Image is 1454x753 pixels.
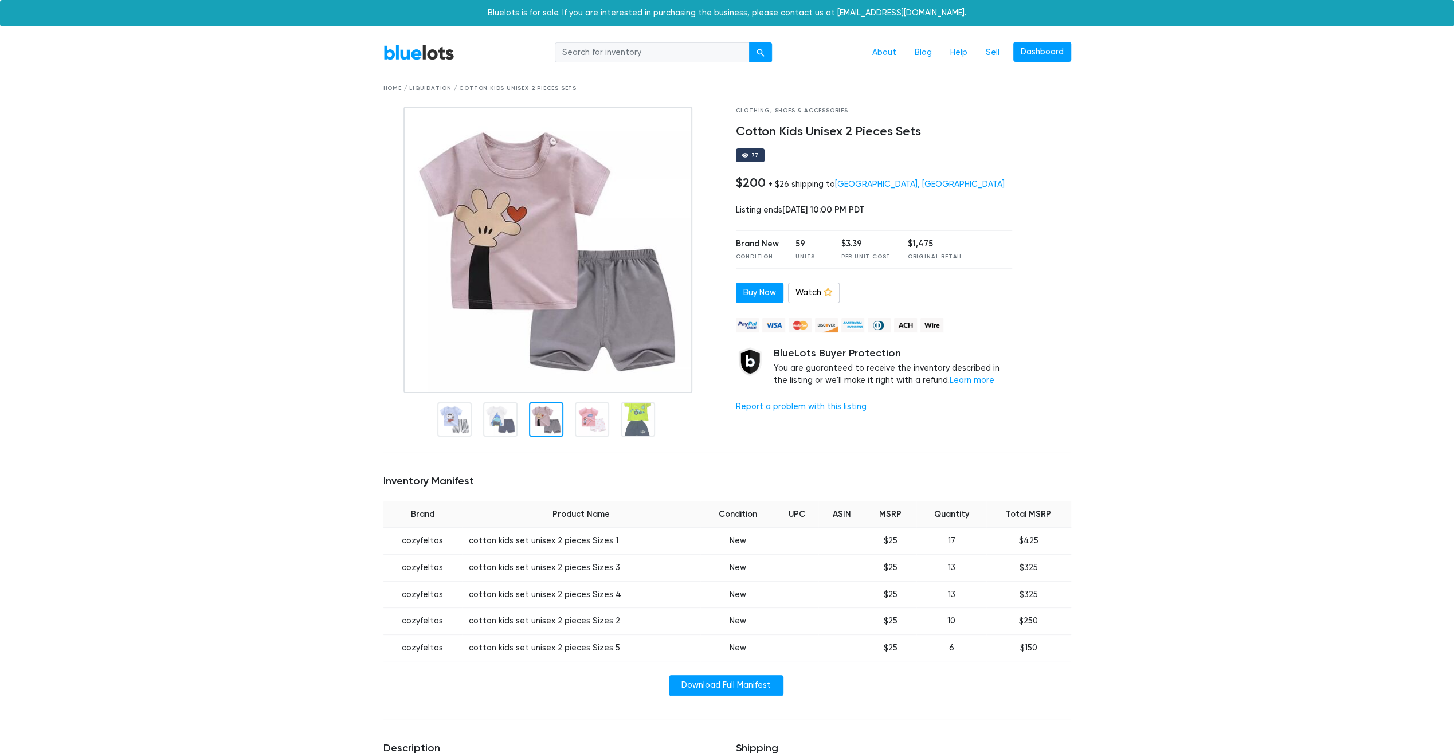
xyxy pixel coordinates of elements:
[775,501,818,528] th: UPC
[736,318,759,332] img: paypal_credit-80455e56f6e1299e8d57f40c0dcee7b8cd4ae79b9eccbfc37e2480457ba36de9.png
[865,634,916,661] td: $25
[700,555,775,582] td: New
[865,581,916,608] td: $25
[986,581,1071,608] td: $325
[383,608,463,635] td: cozyfeltos
[700,528,775,555] td: New
[906,42,941,64] a: Blog
[863,42,906,64] a: About
[462,608,700,635] td: cotton kids set unisex 2 pieces Sizes 2
[462,501,700,528] th: Product Name
[795,238,824,250] div: 59
[736,204,1013,217] div: Listing ends
[835,179,1005,189] a: [GEOGRAPHIC_DATA], [GEOGRAPHIC_DATA]
[865,528,916,555] td: $25
[774,347,1013,360] h5: BlueLots Buyer Protection
[986,634,1071,661] td: $150
[700,501,775,528] th: Condition
[383,581,463,608] td: cozyfeltos
[736,107,1013,115] div: Clothing, Shoes & Accessories
[736,238,779,250] div: Brand New
[916,501,986,528] th: Quantity
[865,555,916,582] td: $25
[986,528,1071,555] td: $425
[818,501,864,528] th: ASIN
[762,318,785,332] img: visa-79caf175f036a155110d1892330093d4c38f53c55c9ec9e2c3a54a56571784bb.png
[986,555,1071,582] td: $325
[383,501,463,528] th: Brand
[916,608,986,635] td: 10
[383,555,463,582] td: cozyfeltos
[986,501,1071,528] th: Total MSRP
[841,253,891,261] div: Per Unit Cost
[815,318,838,332] img: discover-82be18ecfda2d062aad2762c1ca80e2d36a4073d45c9e0ffae68cd515fbd3d32.png
[841,238,891,250] div: $3.39
[736,253,779,261] div: Condition
[941,42,977,64] a: Help
[1013,42,1071,62] a: Dashboard
[751,152,759,158] div: 77
[774,347,1013,387] div: You are guaranteed to receive the inventory described in the listing or we'll make it right with ...
[555,42,750,63] input: Search for inventory
[916,555,986,582] td: 13
[894,318,917,332] img: ach-b7992fed28a4f97f893c574229be66187b9afb3f1a8d16a4691d3d3140a8ab00.png
[950,375,994,385] a: Learn more
[916,634,986,661] td: 6
[920,318,943,332] img: wire-908396882fe19aaaffefbd8e17b12f2f29708bd78693273c0e28e3a24408487f.png
[462,528,700,555] td: cotton kids set unisex 2 pieces Sizes 1
[383,84,1071,93] div: Home / Liquidation / Cotton Kids Unisex 2 Pieces Sets
[736,283,783,303] a: Buy Now
[383,528,463,555] td: cozyfeltos
[462,555,700,582] td: cotton kids set unisex 2 pieces Sizes 3
[736,175,766,190] h4: $200
[462,581,700,608] td: cotton kids set unisex 2 pieces Sizes 4
[841,318,864,332] img: american_express-ae2a9f97a040b4b41f6397f7637041a5861d5f99d0716c09922aba4e24c8547d.png
[789,318,812,332] img: mastercard-42073d1d8d11d6635de4c079ffdb20a4f30a903dc55d1612383a1b395dd17f39.png
[977,42,1009,64] a: Sell
[462,634,700,661] td: cotton kids set unisex 2 pieces Sizes 5
[403,107,692,393] img: 79d0a292-a542-477b-a5c9-3e00b70d314b-1735283737.jpeg
[986,608,1071,635] td: $250
[383,634,463,661] td: cozyfeltos
[736,347,765,376] img: buyer_protection_shield-3b65640a83011c7d3ede35a8e5a80bfdfaa6a97447f0071c1475b91a4b0b3d01.png
[736,124,1013,139] h4: Cotton Kids Unisex 2 Pieces Sets
[865,501,916,528] th: MSRP
[736,402,867,411] a: Report a problem with this listing
[700,608,775,635] td: New
[700,581,775,608] td: New
[788,283,840,303] a: Watch
[865,608,916,635] td: $25
[669,675,783,696] a: Download Full Manifest
[383,44,454,61] a: BlueLots
[916,581,986,608] td: 13
[383,475,1071,488] h5: Inventory Manifest
[700,634,775,661] td: New
[916,528,986,555] td: 17
[908,253,963,261] div: Original Retail
[868,318,891,332] img: diners_club-c48f30131b33b1bb0e5d0e2dbd43a8bea4cb12cb2961413e2f4250e06c020426.png
[782,205,864,215] span: [DATE] 10:00 PM PDT
[768,179,1005,189] div: + $26 shipping to
[795,253,824,261] div: Units
[908,238,963,250] div: $1,475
